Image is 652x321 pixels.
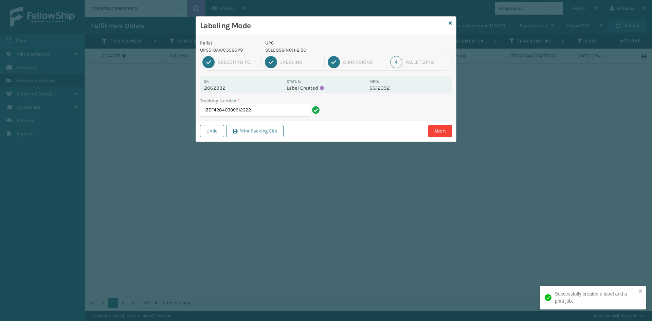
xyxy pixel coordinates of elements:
[200,39,257,47] p: Pallet
[200,97,240,104] label: Tracking Number
[265,56,277,68] div: 2
[280,59,321,65] div: Labeling
[369,85,448,91] p: SG12392
[200,125,224,137] button: Undo
[287,85,365,91] p: Label Created
[369,79,379,84] label: MPO:
[343,59,384,65] div: Dimensions
[265,47,365,54] p: SSLEGS6INCH-2.5D
[428,125,452,137] button: Abort
[204,79,209,84] label: Id:
[555,290,636,305] div: Successfully created a label and a print job.
[202,56,215,68] div: 1
[638,288,643,295] button: close
[287,79,301,84] label: Status:
[200,47,257,54] p: UPSG-0AWC556GP9
[265,39,365,47] p: UPC
[200,21,446,31] h3: Labeling Mode
[226,125,284,137] button: Print Packing Slip
[218,59,258,65] div: Selecting FO
[405,59,450,65] div: Palletizing
[204,85,283,91] p: 2062932
[390,56,402,68] div: 4
[328,56,340,68] div: 3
